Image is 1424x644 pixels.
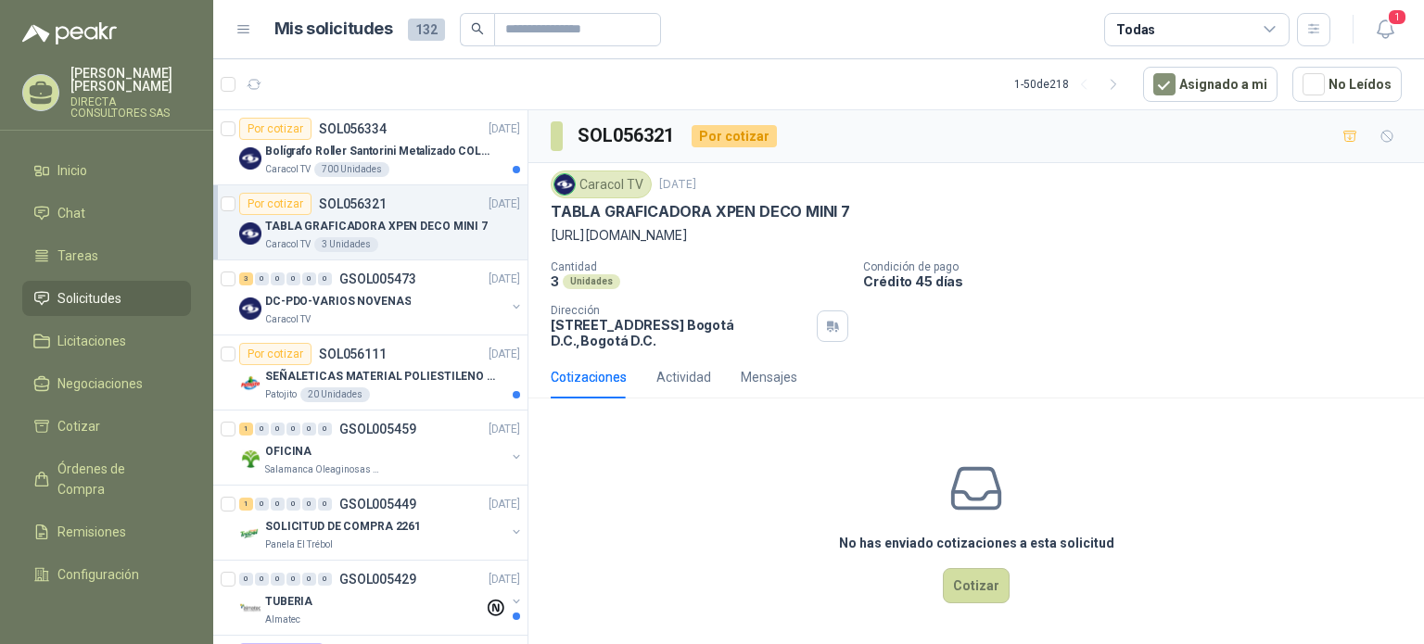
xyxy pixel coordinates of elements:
a: Por cotizarSOL056321[DATE] Company LogoTABLA GRAFICADORA XPEN DECO MINI 7Caracol TV3 Unidades [213,185,528,260]
div: 1 - 50 de 218 [1014,69,1128,99]
p: 3 [551,273,559,289]
p: TABLA GRAFICADORA XPEN DECO MINI 7 [551,202,850,221]
span: Licitaciones [57,331,126,351]
button: Cotizar [943,568,1010,603]
div: 0 [255,423,269,436]
p: [DATE] [489,571,520,588]
p: [DATE] [489,271,520,288]
span: 1 [1387,8,1407,26]
p: Panela El Trébol [265,537,333,552]
img: Company Logo [239,297,261,320]
a: Inicio [22,153,191,188]
p: GSOL005473 [339,272,416,285]
span: Cotizar [57,416,100,436]
div: Todas [1116,19,1155,40]
div: 1 [239,423,253,436]
p: DIRECTA CONSULTORES SAS [70,96,191,119]
p: [DATE] [489,346,520,363]
a: Chat [22,196,191,231]
span: 132 [408,19,445,41]
div: 0 [255,498,269,511]
p: Bolígrafo Roller Santorini Metalizado COLOR MORADO 1logo [265,143,496,160]
span: Configuración [57,564,139,585]
a: Negociaciones [22,366,191,401]
div: 0 [239,573,253,586]
span: Tareas [57,246,98,266]
a: 0 0 0 0 0 0 GSOL005429[DATE] Company LogoTUBERIAAlmatec [239,568,524,627]
p: [DATE] [659,176,696,194]
div: 0 [271,573,285,586]
h3: SOL056321 [578,121,677,150]
img: Logo peakr [22,22,117,44]
div: Por cotizar [692,125,777,147]
div: 0 [255,272,269,285]
div: 0 [302,272,316,285]
span: Negociaciones [57,373,143,394]
div: Actividad [656,367,711,387]
img: Company Logo [554,174,575,195]
a: 1 0 0 0 0 0 GSOL005459[DATE] Company LogoOFICINASalamanca Oleaginosas SAS [239,418,524,477]
p: Caracol TV [265,237,311,252]
div: 0 [302,498,316,511]
span: Chat [57,203,85,223]
span: Remisiones [57,522,126,542]
p: Caracol TV [265,162,311,177]
div: 0 [318,573,332,586]
h1: Mis solicitudes [274,16,393,43]
div: 700 Unidades [314,162,389,177]
div: Por cotizar [239,118,311,140]
div: Cotizaciones [551,367,627,387]
div: 0 [255,573,269,586]
a: Remisiones [22,514,191,549]
p: GSOL005429 [339,573,416,586]
a: 1 0 0 0 0 0 GSOL005449[DATE] Company LogoSOLICITUD DE COMPRA 2261Panela El Trébol [239,493,524,552]
span: Solicitudes [57,288,121,309]
a: Órdenes de Compra [22,451,191,507]
p: [URL][DOMAIN_NAME] [551,225,1402,246]
p: SEÑALETICAS MATERIAL POLIESTILENO CON VINILO LAMINADO CALIBRE 60 [265,368,496,385]
div: 0 [318,272,332,285]
p: Patojito [265,387,297,402]
p: [STREET_ADDRESS] Bogotá D.C. , Bogotá D.C. [551,317,809,348]
div: 0 [286,498,300,511]
p: TABLA GRAFICADORA XPEN DECO MINI 7 [265,218,488,235]
img: Company Logo [239,373,261,395]
div: Mensajes [741,367,797,387]
p: Caracol TV [265,312,311,327]
p: [DATE] [489,196,520,213]
div: 0 [271,423,285,436]
a: Configuración [22,557,191,592]
p: Crédito 45 días [863,273,1417,289]
button: Asignado a mi [1143,67,1278,102]
p: GSOL005459 [339,423,416,436]
p: [DATE] [489,496,520,513]
span: Inicio [57,160,87,181]
a: Solicitudes [22,281,191,316]
p: DC-PDO-VARIOS NOVENAS [265,293,411,310]
p: SOL056321 [319,197,387,210]
div: Por cotizar [239,193,311,215]
button: No Leídos [1292,67,1402,102]
div: 0 [286,573,300,586]
div: 0 [302,573,316,586]
span: Órdenes de Compra [57,459,173,499]
a: Licitaciones [22,323,191,359]
img: Company Logo [239,222,261,245]
div: 0 [271,272,285,285]
p: OFICINA [265,443,311,461]
p: SOL056334 [319,122,387,135]
a: Por cotizarSOL056334[DATE] Company LogoBolígrafo Roller Santorini Metalizado COLOR MORADO 1logoCa... [213,110,528,185]
div: 3 [239,272,253,285]
h3: No has enviado cotizaciones a esta solicitud [839,533,1114,553]
p: Condición de pago [863,260,1417,273]
p: SOLICITUD DE COMPRA 2261 [265,518,421,536]
a: Por cotizarSOL056111[DATE] Company LogoSEÑALETICAS MATERIAL POLIESTILENO CON VINILO LAMINADO CALI... [213,335,528,410]
div: 20 Unidades [300,387,370,402]
div: 0 [302,423,316,436]
a: Cotizar [22,409,191,444]
div: 3 Unidades [314,237,378,252]
button: 1 [1368,13,1402,46]
div: Por cotizar [239,343,311,365]
p: [DATE] [489,120,520,138]
p: Salamanca Oleaginosas SAS [265,462,382,477]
